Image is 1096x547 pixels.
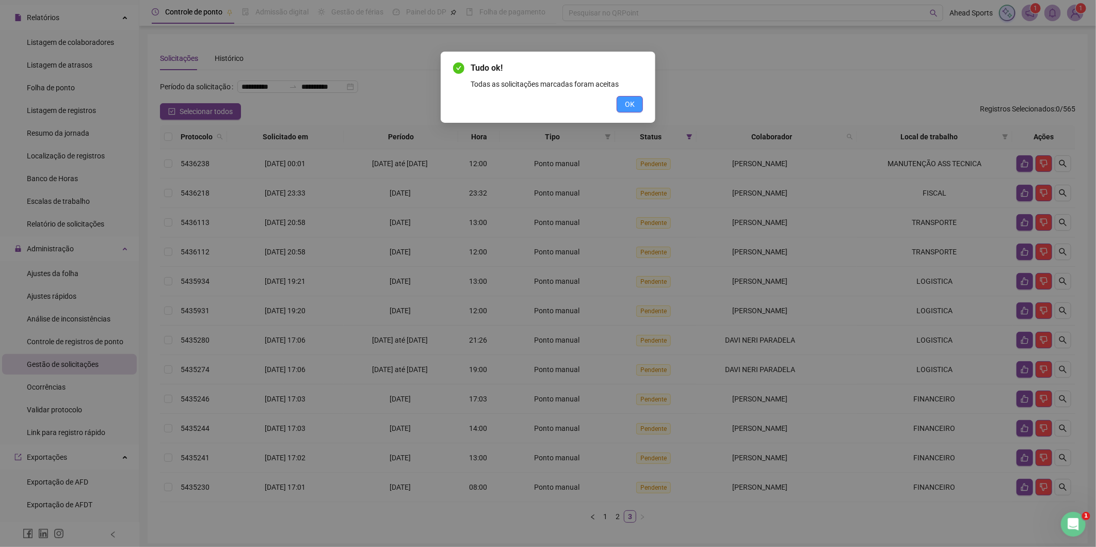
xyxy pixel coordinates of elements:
[471,78,643,90] div: Todas as solicitações marcadas foram aceitas
[1061,512,1086,537] iframe: Intercom live chat
[471,62,643,74] span: Tudo ok!
[453,62,464,74] span: check-circle
[1082,512,1090,520] span: 1
[625,99,635,110] span: OK
[617,96,643,112] button: OK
